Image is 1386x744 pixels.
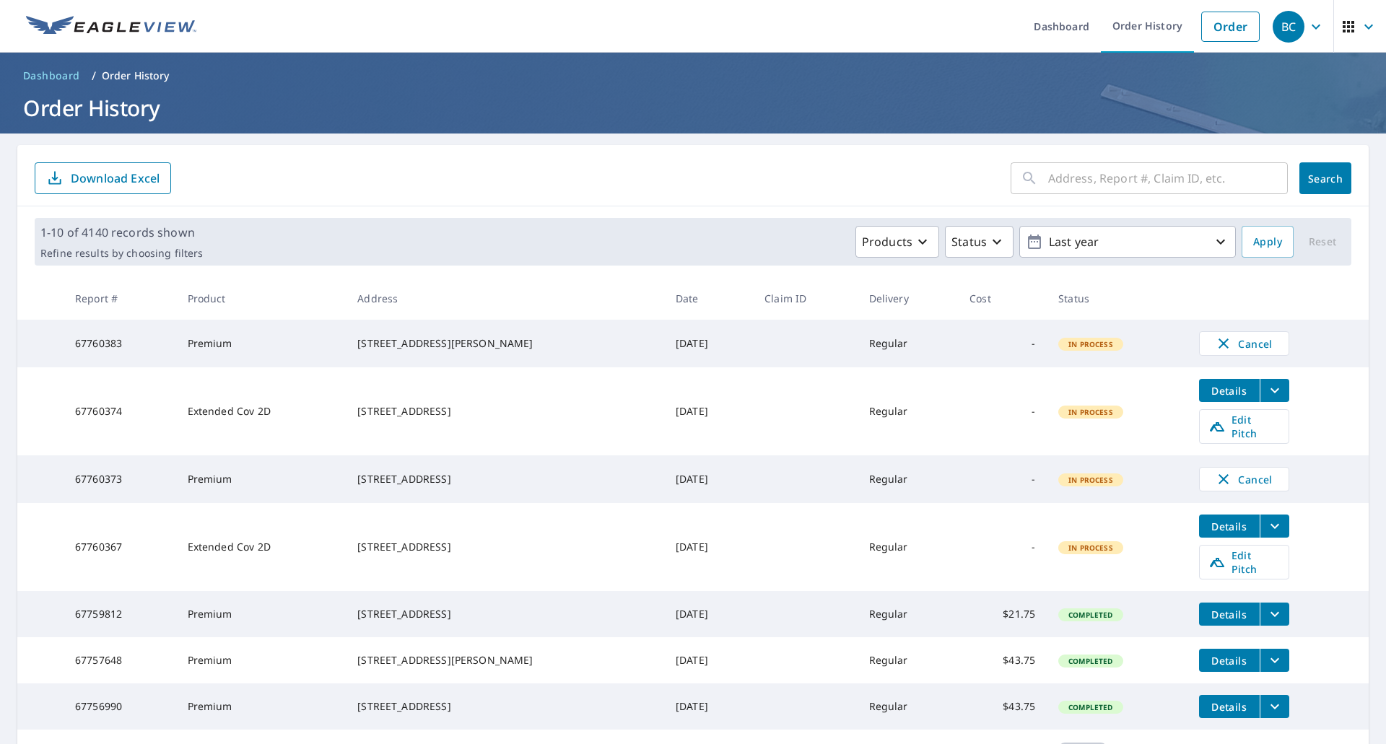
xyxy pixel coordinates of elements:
[664,320,753,367] td: [DATE]
[1242,226,1294,258] button: Apply
[176,367,346,455] td: Extended Cov 2D
[176,503,346,591] td: Extended Cov 2D
[958,455,1047,503] td: -
[1253,233,1282,251] span: Apply
[958,591,1047,637] td: $21.75
[1199,331,1289,356] button: Cancel
[664,591,753,637] td: [DATE]
[1208,654,1251,668] span: Details
[858,503,959,591] td: Regular
[664,683,753,730] td: [DATE]
[357,540,653,554] div: [STREET_ADDRESS]
[26,16,196,38] img: EV Logo
[951,233,987,250] p: Status
[71,170,160,186] p: Download Excel
[1199,649,1260,672] button: detailsBtn-67757648
[1260,603,1289,626] button: filesDropdownBtn-67759812
[346,277,664,320] th: Address
[858,320,959,367] td: Regular
[1311,172,1340,185] span: Search
[958,320,1047,367] td: -
[1260,515,1289,538] button: filesDropdownBtn-67760367
[858,455,959,503] td: Regular
[17,64,86,87] a: Dashboard
[40,224,203,241] p: 1-10 of 4140 records shown
[1199,603,1260,626] button: detailsBtn-67759812
[1060,702,1121,712] span: Completed
[958,503,1047,591] td: -
[958,637,1047,683] td: $43.75
[1260,379,1289,402] button: filesDropdownBtn-67760374
[858,277,959,320] th: Delivery
[858,637,959,683] td: Regular
[664,637,753,683] td: [DATE]
[958,277,1047,320] th: Cost
[357,653,653,668] div: [STREET_ADDRESS][PERSON_NAME]
[753,277,857,320] th: Claim ID
[1208,384,1251,398] span: Details
[1060,339,1122,349] span: In Process
[64,455,176,503] td: 67760373
[1199,467,1289,491] button: Cancel
[1199,695,1260,718] button: detailsBtn-67756990
[23,69,80,83] span: Dashboard
[17,93,1369,123] h1: Order History
[1199,379,1260,402] button: detailsBtn-67760374
[357,472,653,486] div: [STREET_ADDRESS]
[664,455,753,503] td: [DATE]
[176,455,346,503] td: Premium
[357,699,653,714] div: [STREET_ADDRESS]
[64,637,176,683] td: 67757648
[64,367,176,455] td: 67760374
[945,226,1014,258] button: Status
[858,367,959,455] td: Regular
[1214,335,1274,352] span: Cancel
[40,247,203,260] p: Refine results by choosing filters
[64,683,176,730] td: 67756990
[858,591,959,637] td: Regular
[1214,471,1274,488] span: Cancel
[1060,475,1122,485] span: In Process
[858,683,959,730] td: Regular
[176,320,346,367] td: Premium
[1060,610,1121,620] span: Completed
[1060,656,1121,666] span: Completed
[862,233,912,250] p: Products
[1208,520,1251,533] span: Details
[1260,649,1289,672] button: filesDropdownBtn-67757648
[1208,608,1251,621] span: Details
[1199,545,1289,579] a: Edit Pitch
[1060,407,1122,417] span: In Process
[357,336,653,351] div: [STREET_ADDRESS][PERSON_NAME]
[1208,413,1280,440] span: Edit Pitch
[176,277,346,320] th: Product
[958,367,1047,455] td: -
[17,64,1369,87] nav: breadcrumb
[664,503,753,591] td: [DATE]
[1048,158,1288,198] input: Address, Report #, Claim ID, etc.
[855,226,939,258] button: Products
[64,503,176,591] td: 67760367
[64,320,176,367] td: 67760383
[35,162,171,194] button: Download Excel
[1273,11,1304,43] div: BC
[1199,515,1260,538] button: detailsBtn-67760367
[1201,12,1260,42] a: Order
[664,367,753,455] td: [DATE]
[64,591,176,637] td: 67759812
[1019,226,1236,258] button: Last year
[1047,277,1187,320] th: Status
[1260,695,1289,718] button: filesDropdownBtn-67756990
[92,67,96,84] li: /
[176,591,346,637] td: Premium
[176,637,346,683] td: Premium
[1060,543,1122,553] span: In Process
[958,683,1047,730] td: $43.75
[64,277,176,320] th: Report #
[1199,409,1289,444] a: Edit Pitch
[357,404,653,419] div: [STREET_ADDRESS]
[357,607,653,621] div: [STREET_ADDRESS]
[1208,548,1280,576] span: Edit Pitch
[1299,162,1351,194] button: Search
[1208,700,1251,714] span: Details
